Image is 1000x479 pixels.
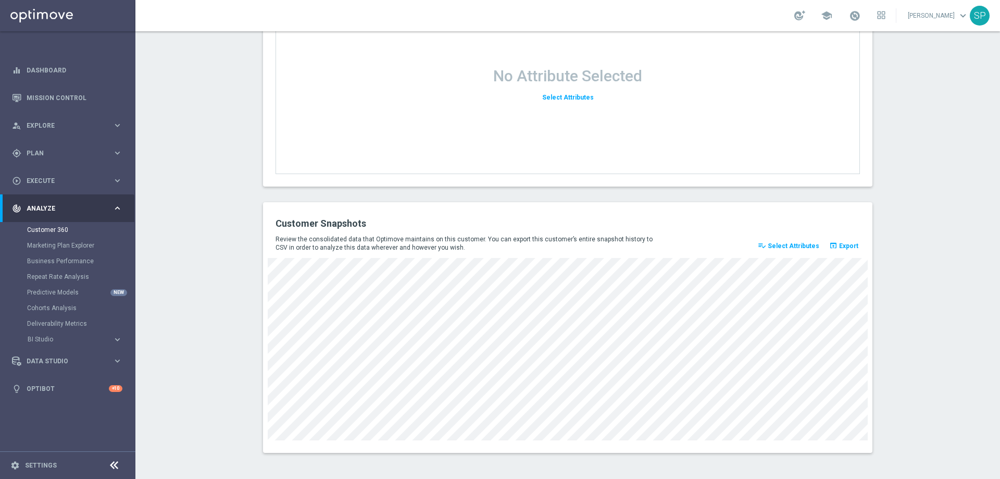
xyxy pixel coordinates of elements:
[11,121,123,130] button: person_search Explore keyboard_arrow_right
[11,177,123,185] button: play_circle_outline Execute keyboard_arrow_right
[28,336,102,342] span: BI Studio
[768,242,819,250] span: Select Attributes
[12,204,113,213] div: Analyze
[12,176,21,186] i: play_circle_outline
[758,241,766,250] i: playlist_add_check
[27,150,113,156] span: Plan
[12,149,113,158] div: Plan
[829,241,838,250] i: open_in_browser
[27,178,113,184] span: Execute
[11,66,123,75] button: equalizer Dashboard
[839,242,858,250] span: Export
[109,385,122,392] div: +10
[12,204,21,213] i: track_changes
[12,66,21,75] i: equalizer
[541,91,595,105] button: Select Attributes
[821,10,832,21] span: school
[27,288,108,297] a: Predictive Models
[27,56,122,84] a: Dashboard
[542,94,594,101] span: Select Attributes
[11,149,123,157] button: gps_fixed Plan keyboard_arrow_right
[28,336,113,342] div: BI Studio
[493,67,642,85] h1: No Attribute Selected
[12,121,21,130] i: person_search
[113,120,122,130] i: keyboard_arrow_right
[970,6,990,26] div: SP
[25,462,57,469] a: Settings
[11,357,123,365] button: Data Studio keyboard_arrow_right
[113,176,122,186] i: keyboard_arrow_right
[11,94,123,102] button: Mission Control
[957,10,969,21] span: keyboard_arrow_down
[27,320,108,328] a: Deliverability Metrics
[27,222,134,238] div: Customer 360
[27,238,134,253] div: Marketing Plan Explorer
[113,148,122,158] i: keyboard_arrow_right
[27,84,122,112] a: Mission Control
[276,235,660,252] p: Review the consolidated data that Optimove maintains on this customer. You can export this custom...
[12,149,21,158] i: gps_fixed
[907,8,970,23] a: [PERSON_NAME]keyboard_arrow_down
[12,375,122,402] div: Optibot
[27,335,123,343] button: BI Studio keyboard_arrow_right
[27,300,134,316] div: Cohorts Analysis
[828,239,860,253] button: open_in_browser Export
[27,253,134,269] div: Business Performance
[11,204,123,213] button: track_changes Analyze keyboard_arrow_right
[27,205,113,212] span: Analyze
[27,331,134,347] div: BI Studio
[12,176,113,186] div: Execute
[27,358,113,364] span: Data Studio
[12,357,113,366] div: Data Studio
[10,461,20,470] i: settings
[756,239,821,253] button: playlist_add_check Select Attributes
[27,241,108,250] a: Marketing Plan Explorer
[27,316,134,331] div: Deliverability Metrics
[12,56,122,84] div: Dashboard
[27,273,108,281] a: Repeat Rate Analysis
[27,375,109,402] a: Optibot
[12,84,122,112] div: Mission Control
[27,269,134,285] div: Repeat Rate Analysis
[27,122,113,129] span: Explore
[276,217,560,230] h2: Customer Snapshots
[110,289,127,296] div: NEW
[12,384,21,394] i: lightbulb
[27,285,134,300] div: Predictive Models
[11,385,123,393] button: lightbulb Optibot +10
[27,304,108,312] a: Cohorts Analysis
[113,356,122,366] i: keyboard_arrow_right
[12,121,113,130] div: Explore
[27,226,108,234] a: Customer 360
[27,257,108,265] a: Business Performance
[113,335,122,345] i: keyboard_arrow_right
[113,203,122,213] i: keyboard_arrow_right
